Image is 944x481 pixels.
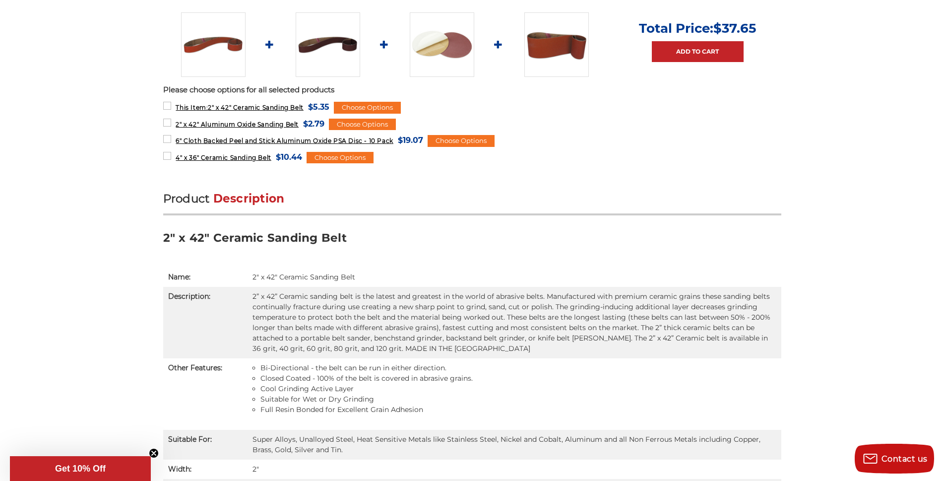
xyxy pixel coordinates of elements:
[260,373,776,384] li: Closed Coated - 100% of the belt is covered in abrasive grains.
[307,152,374,164] div: Choose Options
[652,41,744,62] a: Add to Cart
[248,460,781,479] td: 2″
[428,135,495,147] div: Choose Options
[260,394,776,405] li: Suitable for Wet or Dry Grinding
[55,464,106,474] span: Get 10% Off
[163,192,210,206] span: Product
[168,273,190,281] strong: Name:
[176,121,299,128] span: 2" x 42" Aluminum Oxide Sanding Belt
[260,384,776,394] li: Cool Grinding Active Layer
[308,100,329,114] span: $5.35
[248,268,781,287] td: 2" x 42" Ceramic Sanding Belt
[163,230,781,253] h3: 2" x 42" Ceramic Sanding Belt
[276,150,302,164] span: $10.44
[398,134,423,147] span: $19.07
[168,363,222,372] strong: Other Features:
[176,104,303,111] span: 2" x 42" Ceramic Sanding Belt
[260,363,776,373] li: Bi-Directional - the belt can be run in either direction.
[334,102,401,114] div: Choose Options
[260,405,776,415] li: Full Resin Bonded for Excellent Grain Adhesion
[176,104,208,111] strong: This Item:
[303,117,324,131] span: $2.79
[639,20,756,36] p: Total Price:
[10,456,151,481] div: Get 10% OffClose teaser
[176,137,393,144] span: 6" Cloth Backed Peel and Stick Aluminum Oxide PSA Disc - 10 Pack
[713,20,756,36] span: $37.65
[329,119,396,131] div: Choose Options
[176,154,271,161] span: 4" x 36" Ceramic Sanding Belt
[163,84,781,96] p: Please choose options for all selected products
[213,192,285,206] span: Description
[149,448,159,458] button: Close teaser
[181,12,246,77] img: 2" x 42" Sanding Belt - Ceramic
[248,287,781,358] td: 2” x 42” Ceramic sanding belt is the latest and greatest in the world of abrasive belts. Manufact...
[168,465,191,474] strong: Width:
[855,444,934,474] button: Contact us
[168,435,212,444] strong: Suitable For:
[168,292,210,301] strong: Description:
[248,430,781,460] td: Super Alloys, Unalloyed Steel, Heat Sensitive Metals like Stainless Steel, Nickel and Cobalt, Alu...
[881,454,928,464] span: Contact us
